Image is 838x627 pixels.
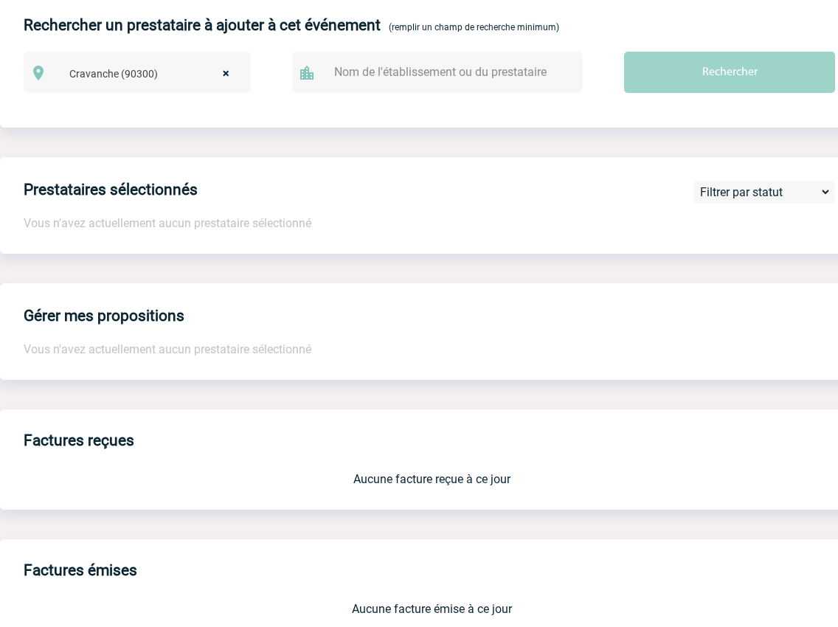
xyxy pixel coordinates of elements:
[63,63,244,84] span: Cravanche (90300)
[24,181,198,198] h4: Prestataires sélectionnés
[330,61,559,83] input: Nom de l'établissement ou du prestataire
[24,307,184,325] h4: Gérer mes propositions
[389,22,559,32] span: (remplir un champ de recherche minimum)
[624,52,835,93] input: Rechercher
[223,63,229,84] span: ×
[24,16,381,34] h4: Rechercher un prestataire à ajouter à cet événement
